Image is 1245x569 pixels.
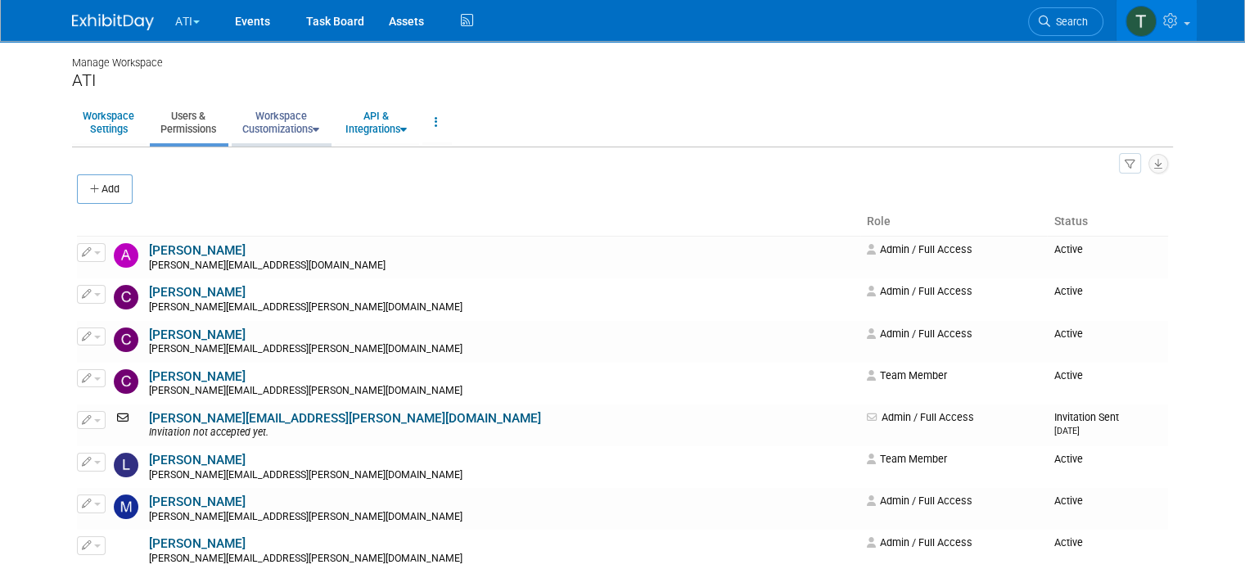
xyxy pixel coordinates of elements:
span: Active [1053,369,1082,382]
a: [PERSON_NAME] [149,285,246,300]
span: Team Member [867,453,947,465]
span: Search [1050,16,1088,28]
span: Active [1053,494,1082,507]
a: [PERSON_NAME][EMAIL_ADDRESS][PERSON_NAME][DOMAIN_NAME] [149,411,541,426]
img: Leslie Nielsen [114,453,138,477]
a: API &Integrations [335,102,417,142]
div: [PERSON_NAME][EMAIL_ADDRESS][PERSON_NAME][DOMAIN_NAME] [149,469,856,482]
div: [PERSON_NAME][EMAIL_ADDRESS][PERSON_NAME][DOMAIN_NAME] [149,511,856,524]
img: Amy Miles [114,243,138,268]
div: [PERSON_NAME][EMAIL_ADDRESS][PERSON_NAME][DOMAIN_NAME] [149,553,856,566]
span: Active [1053,243,1082,255]
img: ExhibitDay [72,14,154,30]
button: Add [77,174,133,204]
span: Admin / Full Access [867,536,972,549]
a: [PERSON_NAME] [149,494,246,509]
a: [PERSON_NAME] [149,243,246,258]
img: Clara Owen [114,369,138,394]
div: Manage Workspace [72,41,1173,70]
div: [PERSON_NAME][EMAIL_ADDRESS][PERSON_NAME][DOMAIN_NAME] [149,343,856,356]
span: Admin / Full Access [867,494,972,507]
small: [DATE] [1053,426,1079,436]
span: Active [1053,285,1082,297]
a: [PERSON_NAME] [149,327,246,342]
span: Admin / Full Access [867,327,972,340]
div: [PERSON_NAME][EMAIL_ADDRESS][DOMAIN_NAME] [149,260,856,273]
span: Active [1053,536,1082,549]
th: Status [1047,208,1168,236]
span: Active [1053,327,1082,340]
th: Role [860,208,1047,236]
a: [PERSON_NAME] [149,369,246,384]
div: ATI [72,70,1173,91]
img: Christy Quinn [114,327,138,352]
span: Active [1053,453,1082,465]
img: Megan Ammon [114,494,138,519]
span: Invitation Sent [1053,411,1118,436]
img: Tracy Schwerin [1125,6,1157,37]
a: WorkspaceCustomizations [232,102,330,142]
img: Rebecca Molina [114,536,138,561]
span: Admin / Full Access [867,285,972,297]
a: Search [1028,7,1103,36]
a: [PERSON_NAME] [149,453,246,467]
span: Team Member [867,369,947,382]
img: Camille Stebbins [114,285,138,309]
div: [PERSON_NAME][EMAIL_ADDRESS][PERSON_NAME][DOMAIN_NAME] [149,301,856,314]
span: Admin / Full Access [867,411,974,423]
div: [PERSON_NAME][EMAIL_ADDRESS][PERSON_NAME][DOMAIN_NAME] [149,385,856,398]
div: Invitation not accepted yet. [149,427,856,440]
a: [PERSON_NAME] [149,536,246,551]
a: Users &Permissions [150,102,227,142]
span: Admin / Full Access [867,243,972,255]
a: WorkspaceSettings [72,102,145,142]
